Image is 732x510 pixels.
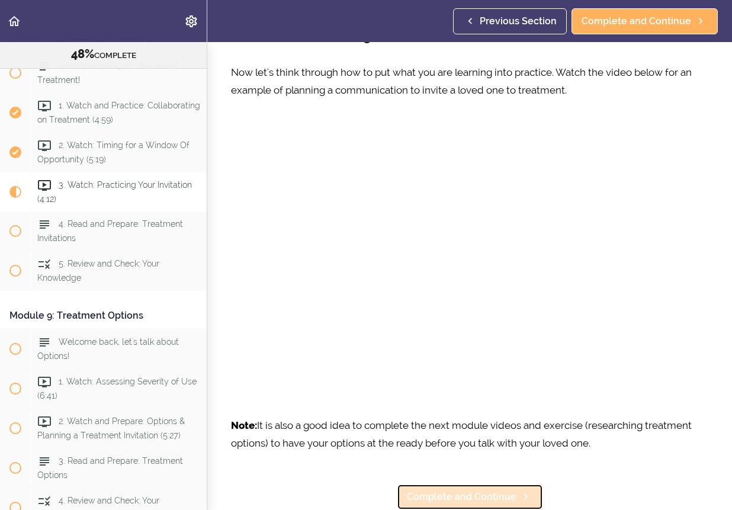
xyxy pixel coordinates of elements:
span: 1. Watch and Practice: Collaborating on Treatment (4:59) [37,101,200,124]
span: It is also a good idea to complete the next module videos and exercise (researching treatment opt... [231,419,692,449]
a: Previous Section [453,8,567,34]
span: 1. Watch: Assessing Severity of Use (6:41) [37,377,197,400]
span: Now let's think through how to put what you are learning into practice. Watch the video below for... [231,66,692,96]
a: Complete and Continue [397,484,543,510]
span: 2. Watch and Prepare: Options & Planning a Treatment Invitation (5:27) [37,416,185,440]
span: Welcome back, let's talk about Treatment! [37,61,179,84]
span: 2. Watch: Timing for a Window Of Opportunity (5:19) [37,140,190,163]
strong: Note: [231,419,257,431]
span: 48% [71,47,94,61]
span: Complete and Continue [582,14,691,28]
div: COMPLETE [15,47,192,62]
svg: Back to course curriculum [7,14,21,28]
span: 3. Read and Prepare: Treatment Options [37,456,183,479]
span: 3. Watch: Practicing Your Invitation (4:12) [37,180,192,203]
span: 5. Review and Check: Your Knowledge [37,259,159,282]
span: Previous Section [480,14,557,28]
span: Complete and Continue [407,490,516,504]
span: 4. Read and Prepare: Treatment Invitations [37,219,183,242]
svg: Settings Menu [184,14,198,28]
iframe: Video Player [231,130,708,398]
span: Welcome back, let's talk about Options! [37,337,179,360]
a: Complete and Continue [572,8,718,34]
